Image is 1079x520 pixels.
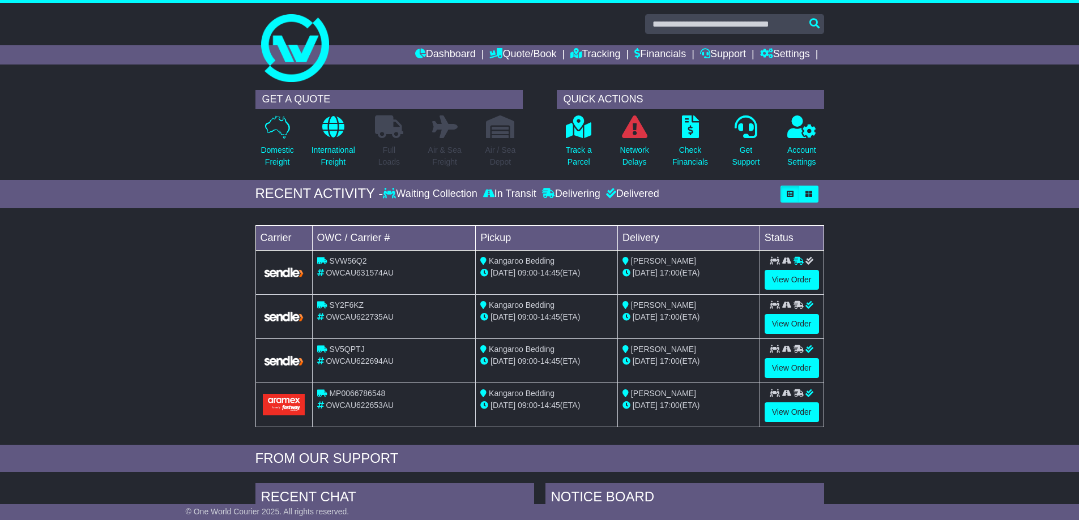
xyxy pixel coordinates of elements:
[620,144,649,168] p: Network Delays
[619,115,649,174] a: NetworkDelays
[557,90,824,109] div: QUICK ACTIONS
[518,268,538,277] span: 09:00
[540,312,560,321] span: 14:45
[476,225,618,250] td: Pickup
[489,345,555,354] span: Kangaroo Bedding
[540,401,560,410] span: 14:45
[631,389,696,398] span: [PERSON_NAME]
[622,267,755,279] div: (ETA)
[263,267,305,278] img: GetCarrierServiceLogo
[603,188,659,200] div: Delivered
[634,45,686,65] a: Financials
[255,90,523,109] div: GET A QUOTE
[485,144,516,168] p: Air / Sea Depot
[480,399,613,411] div: - (ETA)
[765,358,819,378] a: View Order
[570,45,620,65] a: Tracking
[326,268,394,277] span: OWCAU631574AU
[312,225,476,250] td: OWC / Carrier #
[375,144,403,168] p: Full Loads
[491,312,515,321] span: [DATE]
[263,394,305,415] img: Aramex.png
[633,268,658,277] span: [DATE]
[311,115,356,174] a: InternationalFreight
[518,401,538,410] span: 09:00
[255,225,312,250] td: Carrier
[660,356,680,366] span: 17:00
[566,144,592,168] p: Track a Parcel
[480,267,613,279] div: - (ETA)
[491,401,515,410] span: [DATE]
[633,356,658,366] span: [DATE]
[545,483,824,514] div: NOTICE BOARD
[565,115,592,174] a: Track aParcel
[765,402,819,422] a: View Order
[633,312,658,321] span: [DATE]
[622,355,755,367] div: (ETA)
[491,268,515,277] span: [DATE]
[489,45,556,65] a: Quote/Book
[329,345,364,354] span: SV5QPTJ
[415,45,476,65] a: Dashboard
[765,314,819,334] a: View Order
[617,225,760,250] td: Delivery
[760,225,824,250] td: Status
[672,115,709,174] a: CheckFinancials
[660,312,680,321] span: 17:00
[787,115,817,174] a: AccountSettings
[672,144,708,168] p: Check Financials
[631,256,696,265] span: [PERSON_NAME]
[540,356,560,366] span: 14:45
[518,312,538,321] span: 09:00
[260,115,294,174] a: DomesticFreight
[540,268,560,277] span: 14:45
[731,115,760,174] a: GetSupport
[326,356,394,366] span: OWCAU622694AU
[765,270,819,290] a: View Order
[539,188,603,200] div: Delivering
[255,186,383,202] div: RECENT ACTIVITY -
[326,401,394,410] span: OWCAU622653AU
[329,389,385,398] span: MP0066786548
[633,401,658,410] span: [DATE]
[491,356,515,366] span: [DATE]
[255,450,824,467] div: FROM OUR SUPPORT
[660,401,680,410] span: 17:00
[329,300,364,310] span: SY2F6KZ
[489,256,555,265] span: Kangaroo Bedding
[480,188,539,200] div: In Transit
[261,144,293,168] p: Domestic Freight
[787,144,816,168] p: Account Settings
[428,144,462,168] p: Air & Sea Freight
[255,483,534,514] div: RECENT CHAT
[760,45,810,65] a: Settings
[326,312,394,321] span: OWCAU622735AU
[489,389,555,398] span: Kangaroo Bedding
[329,256,366,265] span: SVW56Q2
[186,507,349,516] span: © One World Courier 2025. All rights reserved.
[263,355,305,367] img: GetCarrierServiceLogo
[489,300,555,310] span: Kangaroo Bedding
[631,300,696,310] span: [PERSON_NAME]
[631,345,696,354] span: [PERSON_NAME]
[480,311,613,323] div: - (ETA)
[732,144,760,168] p: Get Support
[622,311,755,323] div: (ETA)
[480,355,613,367] div: - (ETA)
[660,268,680,277] span: 17:00
[263,311,305,323] img: GetCarrierServiceLogo
[383,188,480,200] div: Waiting Collection
[518,356,538,366] span: 09:00
[312,144,355,168] p: International Freight
[700,45,746,65] a: Support
[622,399,755,411] div: (ETA)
